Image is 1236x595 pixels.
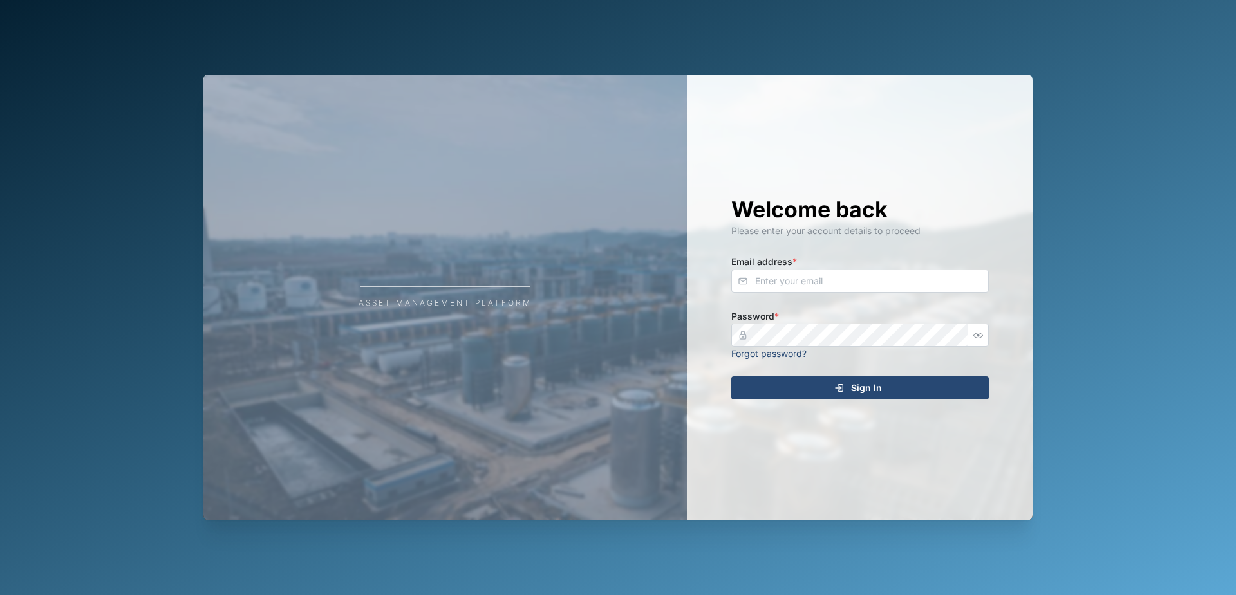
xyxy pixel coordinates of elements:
div: Asset Management Platform [359,297,532,309]
input: Enter your email [731,270,989,293]
div: Please enter your account details to proceed [731,224,989,238]
h1: Welcome back [731,196,989,224]
span: Sign In [851,377,882,399]
a: Forgot password? [731,348,807,359]
label: Password [731,309,779,324]
label: Email address [731,255,797,269]
button: Sign In [731,376,989,399]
